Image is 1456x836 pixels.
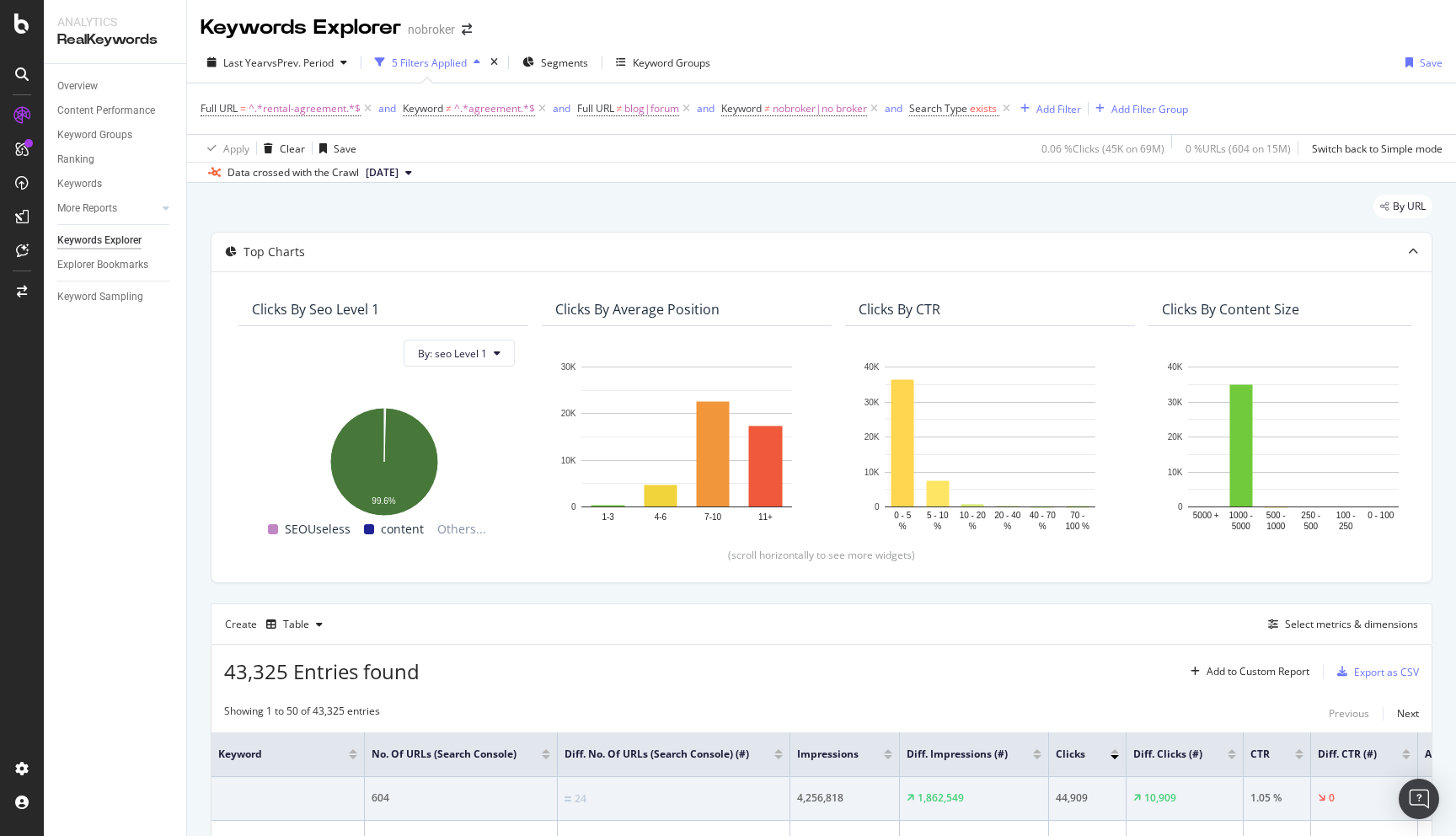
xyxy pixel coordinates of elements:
a: Overview [57,78,174,95]
text: 100 - [1336,511,1356,520]
text: 99.6% [372,497,395,506]
span: Keyword [218,747,324,762]
div: Save [1420,56,1443,70]
span: Search Type [909,101,967,115]
div: arrow-right-arrow-left [462,24,472,35]
text: 250 - [1301,511,1320,520]
text: 100 % [1066,522,1089,531]
button: Keyword Groups [609,49,717,76]
button: and [697,100,715,116]
button: Last YearvsPrev. Period [201,49,354,76]
text: 10K [561,456,576,465]
button: Add Filter [1014,99,1081,119]
div: 24 [575,791,586,807]
svg: A chart. [1162,358,1425,534]
span: Diff. Impressions (#) [907,747,1008,762]
button: Segments [516,49,595,76]
span: vs Prev. Period [267,56,334,70]
text: 500 - [1266,511,1286,520]
div: Keywords Explorer [57,232,142,249]
span: Clicks [1056,747,1085,762]
div: Keyword Groups [57,126,132,144]
div: 5 Filters Applied [392,56,467,70]
div: Add Filter Group [1111,102,1188,116]
div: Save [334,142,356,156]
span: By URL [1393,201,1426,212]
span: ≠ [446,101,452,115]
button: Previous [1329,704,1369,724]
span: 2025 Sep. 1st [366,165,399,180]
button: By: seo Level 1 [404,340,515,367]
span: exists [970,101,997,115]
text: 1-3 [602,512,614,522]
text: 0 [875,502,880,512]
div: Explorer Bookmarks [57,256,148,274]
text: 500 [1303,522,1318,531]
a: Keywords Explorer [57,232,174,249]
button: 5 Filters Applied [368,49,487,76]
div: Clear [280,142,305,156]
button: and [885,100,902,116]
text: 40 - 70 [1030,511,1057,520]
span: ^.*agreement.*$ [454,97,535,121]
span: Full URL [577,101,614,115]
svg: A chart. [555,358,818,534]
text: 30K [864,398,880,407]
button: Add Filter Group [1089,99,1188,119]
button: Export as CSV [1330,658,1419,685]
span: ≠ [764,101,770,115]
span: No. of URLs (Search Console) [372,747,517,762]
text: 0 [571,502,576,512]
div: Showing 1 to 50 of 43,325 entries [224,704,380,724]
text: % [1004,522,1011,531]
img: Equal [565,796,571,801]
text: 30K [1168,398,1183,407]
text: 20K [561,410,576,419]
button: Next [1397,704,1419,724]
div: Open Intercom Messenger [1399,779,1439,819]
div: 0.06 % Clicks ( 45K on 69M ) [1041,142,1164,156]
text: 20 - 40 [994,511,1021,520]
span: ^.*rental-agreement.*$ [249,97,361,121]
text: 1000 [1266,522,1286,531]
text: 5000 [1232,522,1251,531]
div: Add to Custom Report [1207,667,1309,677]
span: SEOUseless [285,519,351,539]
div: 0 % URLs ( 604 on 15M ) [1186,142,1291,156]
div: nobroker [408,21,455,38]
div: Ranking [57,151,94,169]
div: A chart. [252,399,515,519]
button: Apply [201,135,249,162]
svg: A chart. [859,358,1121,534]
span: CTR [1250,747,1270,762]
div: Keywords Explorer [201,13,401,42]
text: 20K [864,432,880,442]
span: Diff. CTR (#) [1318,747,1377,762]
button: and [378,100,396,116]
div: times [487,54,501,71]
button: and [553,100,570,116]
text: 5 - 10 [927,511,949,520]
text: 0 - 100 [1368,511,1394,520]
text: 70 - [1070,511,1084,520]
div: and [378,101,396,115]
text: 4-6 [655,512,667,522]
div: Next [1397,706,1419,721]
text: 0 [1178,502,1183,512]
div: 0 [1329,790,1335,806]
div: legacy label [1373,195,1432,218]
button: Select metrics & dimensions [1261,614,1418,635]
div: 4,256,818 [797,790,892,806]
a: Keyword Groups [57,126,174,144]
text: % [934,522,941,531]
div: 10,909 [1144,790,1176,806]
div: Content Performance [57,102,155,120]
a: Explorer Bookmarks [57,256,174,274]
text: 7-10 [704,512,721,522]
div: Keywords [57,175,102,193]
a: Content Performance [57,102,174,120]
span: Impressions [797,747,859,762]
div: Analytics [57,13,173,30]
